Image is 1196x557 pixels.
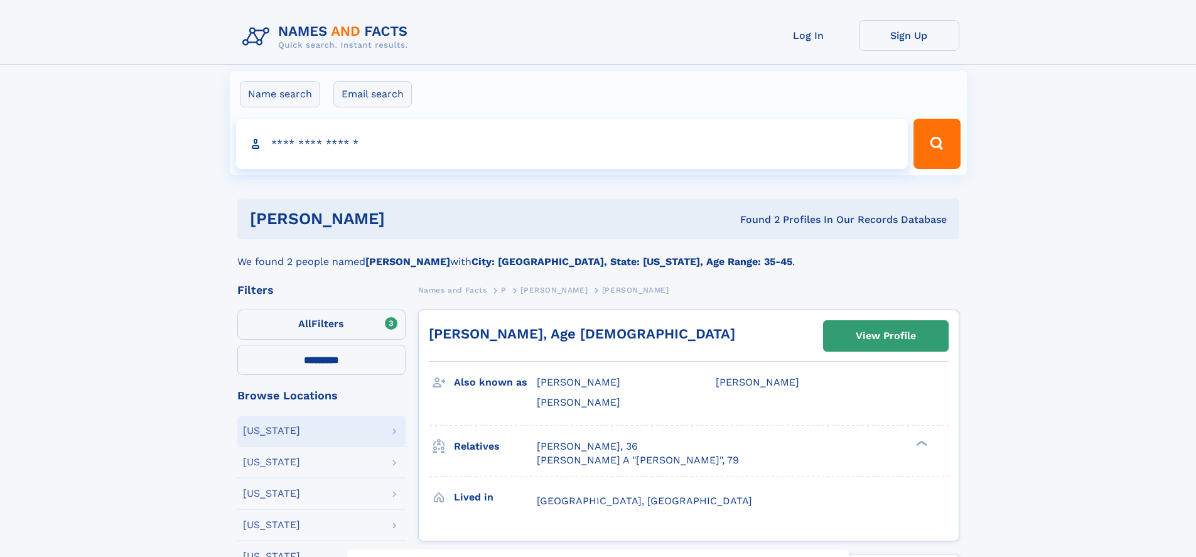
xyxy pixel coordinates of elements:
h1: [PERSON_NAME] [250,211,563,227]
span: [GEOGRAPHIC_DATA], [GEOGRAPHIC_DATA] [537,495,752,507]
h3: Relatives [454,436,537,457]
div: Browse Locations [237,390,406,401]
div: [US_STATE] [243,457,300,467]
b: [PERSON_NAME] [365,256,450,268]
div: ❯ [913,439,928,447]
a: [PERSON_NAME], Age [DEMOGRAPHIC_DATA] [429,326,735,342]
a: [PERSON_NAME] A "[PERSON_NAME]", 79 [537,453,739,467]
label: Email search [333,81,412,107]
a: Log In [758,20,859,51]
label: Filters [237,310,406,340]
a: Sign Up [859,20,959,51]
div: [US_STATE] [243,520,300,530]
a: [PERSON_NAME], 36 [537,440,638,453]
h3: Lived in [454,487,537,508]
a: P [501,282,507,298]
a: [PERSON_NAME] [520,282,588,298]
span: [PERSON_NAME] [602,286,669,295]
div: View Profile [856,322,916,350]
span: [PERSON_NAME] [537,396,620,408]
a: Names and Facts [418,282,487,298]
div: We found 2 people named with . [237,239,959,269]
div: Filters [237,284,406,296]
span: [PERSON_NAME] [520,286,588,295]
div: Found 2 Profiles In Our Records Database [563,213,947,227]
span: P [501,286,507,295]
b: City: [GEOGRAPHIC_DATA], State: [US_STATE], Age Range: 35-45 [471,256,792,268]
span: [PERSON_NAME] [537,376,620,388]
h3: Also known as [454,372,537,393]
span: All [298,318,311,330]
span: [PERSON_NAME] [716,376,799,388]
a: View Profile [824,321,948,351]
button: Search Button [913,119,960,169]
input: search input [236,119,908,169]
div: [US_STATE] [243,426,300,436]
label: Name search [240,81,320,107]
div: [US_STATE] [243,489,300,499]
img: Logo Names and Facts [237,20,418,54]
